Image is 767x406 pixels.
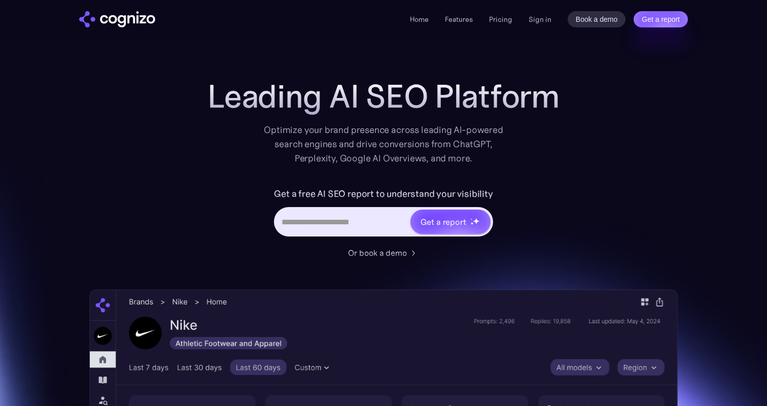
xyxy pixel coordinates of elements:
[470,222,474,225] img: star
[79,11,155,27] img: cognizo logo
[473,218,479,224] img: star
[421,216,466,228] div: Get a report
[207,78,560,115] h1: Leading AI SEO Platform
[568,11,626,27] a: Book a demo
[79,11,155,27] a: home
[445,15,473,24] a: Features
[274,186,493,242] form: Hero URL Input Form
[470,218,472,220] img: star
[529,13,551,25] a: Sign in
[348,247,407,259] div: Or book a demo
[259,123,508,165] div: Optimize your brand presence across leading AI-powered search engines and drive conversions from ...
[274,186,493,202] label: Get a free AI SEO report to understand your visibility
[409,209,492,235] a: Get a reportstarstarstar
[634,11,688,27] a: Get a report
[410,15,429,24] a: Home
[489,15,512,24] a: Pricing
[348,247,419,259] a: Or book a demo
